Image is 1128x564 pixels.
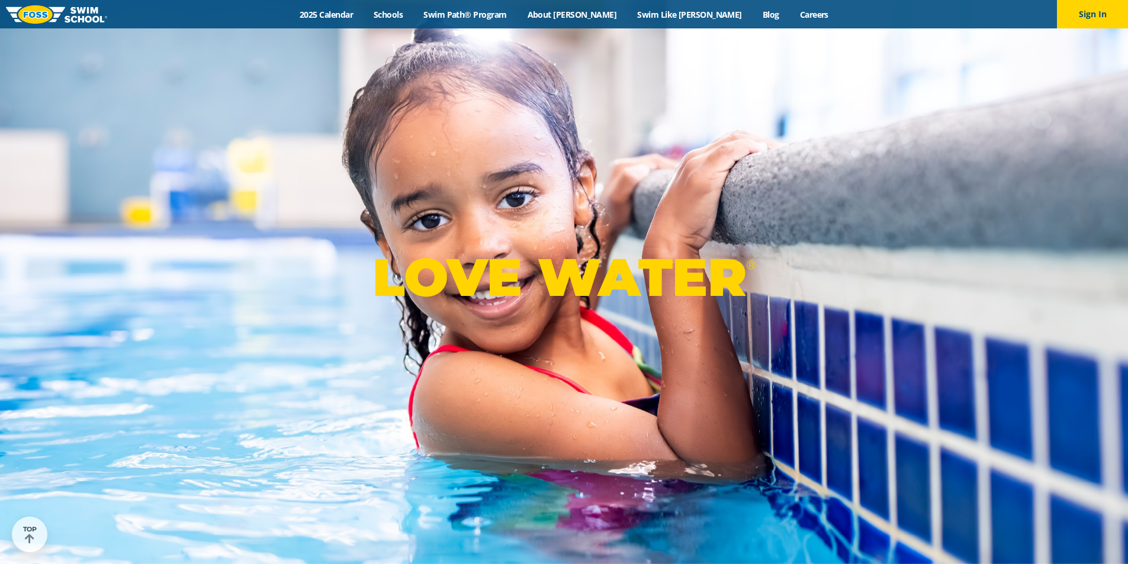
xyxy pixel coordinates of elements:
[6,5,107,24] img: FOSS Swim School Logo
[413,9,517,20] a: Swim Path® Program
[789,9,838,20] a: Careers
[627,9,753,20] a: Swim Like [PERSON_NAME]
[290,9,364,20] a: 2025 Calendar
[746,257,756,272] sup: ®
[517,9,627,20] a: About [PERSON_NAME]
[23,526,37,544] div: TOP
[364,9,413,20] a: Schools
[752,9,789,20] a: Blog
[372,246,756,309] p: LOVE WATER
